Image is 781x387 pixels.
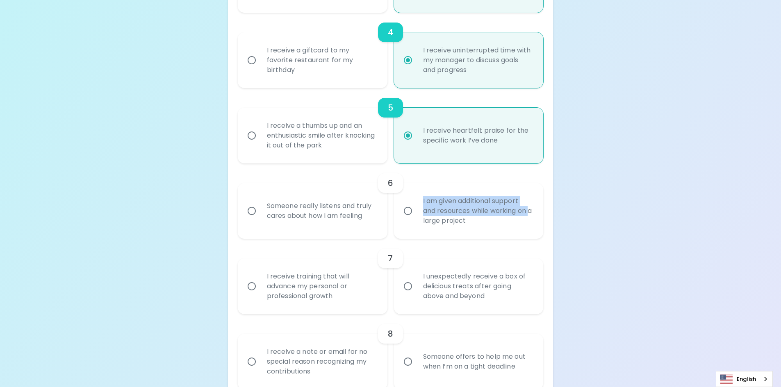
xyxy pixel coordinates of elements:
div: I receive a thumbs up and an enthusiastic smile after knocking it out of the park [260,111,383,160]
div: I receive uninterrupted time with my manager to discuss goals and progress [417,36,539,85]
div: choice-group-check [238,239,544,314]
div: I am given additional support and resources while working on a large project [417,186,539,235]
h6: 7 [388,252,393,265]
div: choice-group-check [238,163,544,239]
div: Language [716,371,773,387]
h6: 6 [388,177,393,190]
div: I receive a note or email for no special reason recognizing my contributions [260,337,383,386]
div: I receive training that will advance my personal or professional growth [260,262,383,311]
div: choice-group-check [238,88,544,163]
h6: 4 [388,26,393,39]
div: Someone really listens and truly cares about how I am feeling [260,191,383,231]
aside: Language selected: English [716,371,773,387]
div: I receive heartfelt praise for the specific work I’ve done [417,116,539,155]
div: I receive a giftcard to my favorite restaurant for my birthday [260,36,383,85]
h6: 5 [388,101,393,114]
a: English [716,371,772,387]
h6: 8 [388,327,393,340]
div: choice-group-check [238,13,544,88]
div: Someone offers to help me out when I’m on a tight deadline [417,342,539,381]
div: I unexpectedly receive a box of delicious treats after going above and beyond [417,262,539,311]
